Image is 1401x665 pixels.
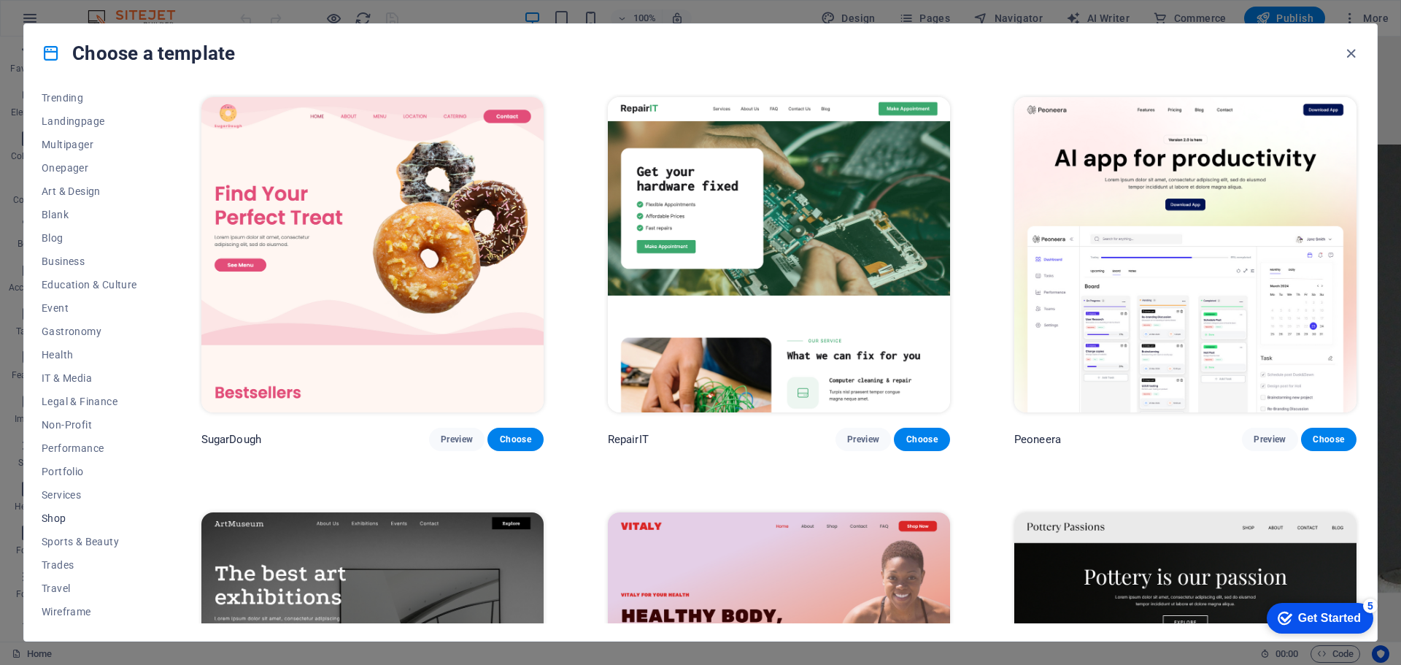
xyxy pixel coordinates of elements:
[42,139,137,150] span: Multipager
[108,3,123,18] div: 5
[42,209,137,220] span: Blank
[42,489,137,501] span: Services
[42,185,137,197] span: Art & Design
[201,432,261,447] p: SugarDough
[42,583,137,594] span: Travel
[42,156,137,180] button: Onepager
[42,250,137,273] button: Business
[1242,428,1297,451] button: Preview
[42,460,137,483] button: Portfolio
[42,226,137,250] button: Blog
[42,302,137,314] span: Event
[42,279,137,291] span: Education & Culture
[42,180,137,203] button: Art & Design
[42,366,137,390] button: IT & Media
[42,109,137,133] button: Landingpage
[608,97,950,412] img: RepairIT
[1313,434,1345,445] span: Choose
[42,512,137,524] span: Shop
[499,434,531,445] span: Choose
[1301,428,1356,451] button: Choose
[42,396,137,407] span: Legal & Finance
[42,606,137,618] span: Wireframe
[487,428,543,451] button: Choose
[1254,434,1286,445] span: Preview
[42,343,137,366] button: Health
[42,437,137,460] button: Performance
[42,115,137,127] span: Landingpage
[835,428,891,451] button: Preview
[42,483,137,507] button: Services
[429,428,485,451] button: Preview
[42,559,137,571] span: Trades
[608,432,649,447] p: RepairIT
[12,7,118,38] div: Get Started 5 items remaining, 0% complete
[42,326,137,337] span: Gastronomy
[42,553,137,577] button: Trades
[42,390,137,413] button: Legal & Finance
[441,434,473,445] span: Preview
[42,273,137,296] button: Education & Culture
[42,296,137,320] button: Event
[42,442,137,454] span: Performance
[42,536,137,547] span: Sports & Beauty
[42,507,137,530] button: Shop
[42,133,137,156] button: Multipager
[1014,432,1061,447] p: Peoneera
[42,92,137,104] span: Trending
[42,232,137,244] span: Blog
[894,428,949,451] button: Choose
[42,413,137,437] button: Non-Profit
[201,97,544,412] img: SugarDough
[42,372,137,384] span: IT & Media
[42,162,137,174] span: Onepager
[42,86,137,109] button: Trending
[42,255,137,267] span: Business
[847,434,879,445] span: Preview
[906,434,938,445] span: Choose
[42,419,137,431] span: Non-Profit
[42,320,137,343] button: Gastronomy
[42,530,137,553] button: Sports & Beauty
[42,42,235,65] h4: Choose a template
[42,349,137,361] span: Health
[42,577,137,600] button: Travel
[43,16,106,29] div: Get Started
[42,600,137,623] button: Wireframe
[42,203,137,226] button: Blank
[42,466,137,477] span: Portfolio
[1014,97,1356,412] img: Peoneera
